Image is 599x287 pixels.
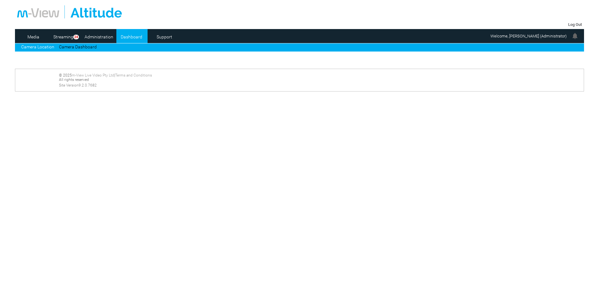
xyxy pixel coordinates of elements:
a: Support [149,32,179,42]
a: Media [18,32,48,42]
div: Site Version [59,83,582,87]
a: Streaming [51,32,75,42]
a: Camera Dashboard [59,44,97,49]
a: Camera Location [21,44,54,49]
img: bell24.png [571,32,579,40]
div: © 2025 | All rights reserved [59,73,582,87]
a: Dashboard [116,32,147,42]
span: Welcome, [PERSON_NAME] (Administrator) [490,34,567,38]
a: Administration [84,32,114,42]
span: 24 [73,35,79,39]
a: Terms and Conditions [115,73,152,77]
a: Log Out [568,22,582,27]
span: 9.2.0.7682 [79,83,97,87]
a: m-View Live Video Pty Ltd [72,73,114,77]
